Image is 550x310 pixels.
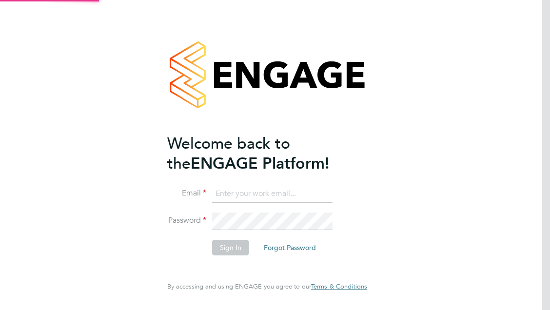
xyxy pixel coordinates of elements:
[212,240,249,255] button: Sign In
[167,215,206,226] label: Password
[167,188,206,198] label: Email
[311,282,367,291] span: Terms & Conditions
[167,134,357,174] h2: ENGAGE Platform!
[256,240,324,255] button: Forgot Password
[212,185,333,203] input: Enter your work email...
[167,282,367,291] span: By accessing and using ENGAGE you agree to our
[311,283,367,291] a: Terms & Conditions
[167,134,290,173] span: Welcome back to the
